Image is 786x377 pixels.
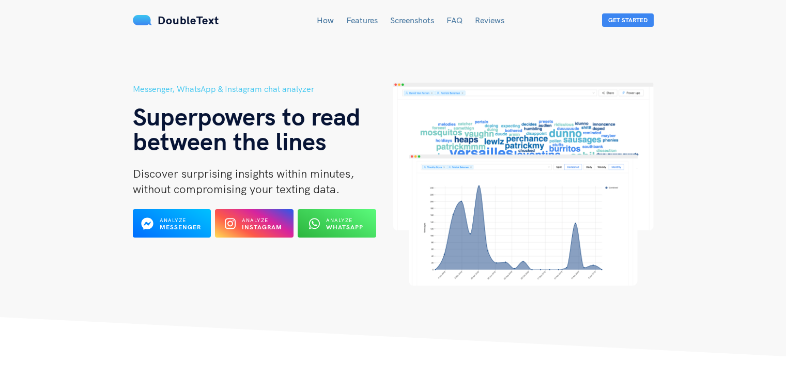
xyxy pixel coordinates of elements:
[326,223,363,231] b: WhatsApp
[298,223,376,232] a: Analyze WhatsApp
[346,15,378,25] a: Features
[158,13,219,27] span: DoubleText
[326,217,352,224] span: Analyze
[317,15,334,25] a: How
[475,15,504,25] a: Reviews
[133,101,361,132] span: Superpowers to read
[215,223,294,232] a: Analyze Instagram
[215,209,294,238] button: Analyze Instagram
[133,125,327,156] span: between the lines
[133,166,354,181] span: Discover surprising insights within minutes,
[298,209,376,238] button: Analyze WhatsApp
[242,223,282,231] b: Instagram
[446,15,463,25] a: FAQ
[133,182,340,196] span: without compromising your texting data.
[390,15,434,25] a: Screenshots
[160,217,186,224] span: Analyze
[133,13,219,27] a: DoubleText
[133,209,211,238] button: Analyze Messenger
[133,83,393,96] h5: Messenger, WhatsApp & Instagram chat analyzer
[242,217,268,224] span: Analyze
[133,15,152,25] img: mS3x8y1f88AAAAABJRU5ErkJggg==
[160,223,201,231] b: Messenger
[602,13,654,27] button: Get Started
[393,83,654,286] img: hero
[133,223,211,232] a: Analyze Messenger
